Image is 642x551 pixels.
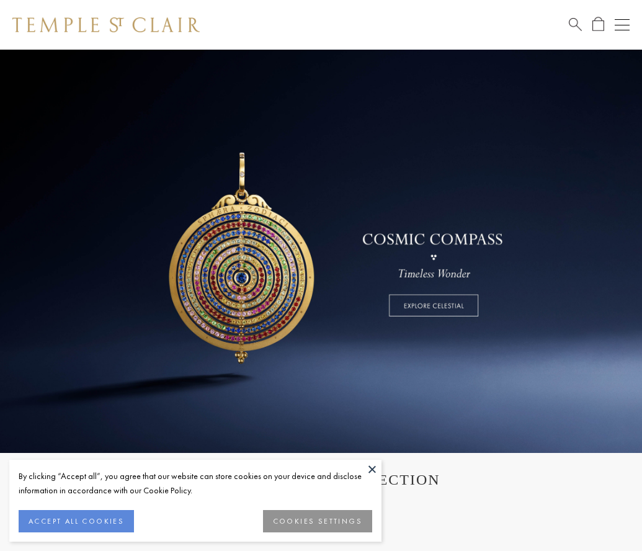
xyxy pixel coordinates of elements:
button: COOKIES SETTINGS [263,510,372,532]
button: Open navigation [615,17,630,32]
img: Temple St. Clair [12,17,200,32]
div: By clicking “Accept all”, you agree that our website can store cookies on your device and disclos... [19,469,372,498]
button: ACCEPT ALL COOKIES [19,510,134,532]
a: Search [569,17,582,32]
a: Open Shopping Bag [592,17,604,32]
